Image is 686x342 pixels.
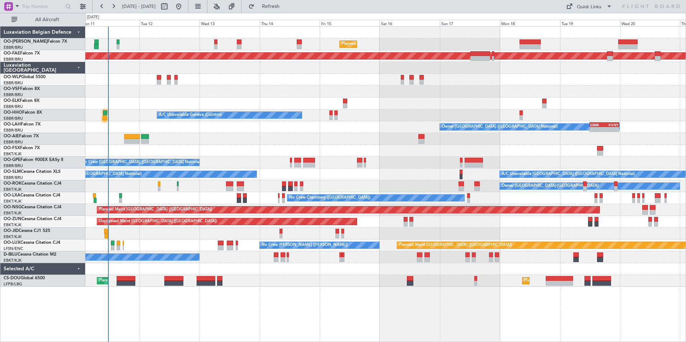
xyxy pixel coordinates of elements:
[4,241,20,245] span: OO-LUX
[640,169,647,176] span: DP
[4,170,61,174] a: OO-SLMCessna Citation XLS
[556,237,566,245] span: Fuel
[556,134,583,142] span: Flight Crew
[627,39,639,47] span: 02:00
[558,124,589,132] a: Schedule Crew
[4,170,21,174] span: OO-SLM
[260,20,320,26] div: Thu 14
[4,234,22,239] a: EBKT/KJK
[567,89,601,95] div: FPL Saved In FF
[4,158,20,162] span: OO-GPE
[342,39,471,49] div: Planned Maint [GEOGRAPHIC_DATA] ([GEOGRAPHIC_DATA] National)
[620,20,680,26] div: Wed 20
[256,4,286,9] span: Refresh
[4,122,21,127] span: OO-LAH
[4,99,20,103] span: OO-ELK
[558,228,593,235] a: Manage Services
[4,87,40,91] a: OO-VSFFalcon 8X
[4,229,19,233] span: OO-JID
[4,252,18,257] span: D-IBLU
[245,1,288,12] button: Refresh
[19,17,76,22] span: All Aircraft
[8,14,78,25] button: All Aircraft
[4,110,22,115] span: OO-HHO
[4,217,61,221] a: OO-ZUNCessna Citation CJ4
[4,92,23,98] a: EBBR/BRU
[607,10,633,17] div: Completed
[4,110,42,115] a: OO-HHOFalcon 8X
[660,325,671,333] span: (2/2)
[556,114,569,123] span: Crew
[556,263,577,271] span: Handling
[579,48,590,55] span: 05:40
[556,325,564,333] span: Pax
[660,6,682,13] span: AAB51Z
[567,80,601,86] div: API & PNR Auto
[440,20,500,26] div: Sun 17
[580,169,588,176] span: CC,
[4,199,22,204] a: EBKT/KJK
[4,57,23,62] a: EBBR/BRU
[4,205,61,209] a: OO-NSGCessna Citation CJ4
[567,299,682,305] a: [PERSON_NAME] / IBZ - Special Request - ExecuJet [GEOGRAPHIC_DATA] [PERSON_NAME] / IBZ
[565,48,577,55] span: ETOT
[4,146,20,150] span: OO-FSX
[4,151,22,157] a: EBKT/KJK
[558,6,575,13] span: 527368
[289,193,370,203] div: No Crew Chambery ([GEOGRAPHIC_DATA])
[637,145,649,153] div: FO
[565,61,577,68] span: ATOT
[556,157,625,166] span: Dispatch Checks and Weather
[4,241,60,245] a: OO-LUXCessna Citation CJ4
[560,20,620,26] div: Tue 19
[4,51,40,56] a: OO-FAEFalcon 7X
[502,181,598,191] div: Owner [GEOGRAPHIC_DATA]-[GEOGRAPHIC_DATA]
[4,258,22,263] a: EBKT/KJK
[567,255,647,261] a: EBOS / OST - Fuel - WFS Fuel Release
[4,87,20,91] span: OO-VSF
[500,20,560,26] div: Mon 18
[4,205,22,209] span: OO-NSG
[4,139,23,145] a: EBBR/BRU
[99,204,212,215] div: Planned Maint [GEOGRAPHIC_DATA] ([GEOGRAPHIC_DATA])
[565,41,580,48] span: [DATE]
[262,240,348,251] div: No Crew [PERSON_NAME] ([PERSON_NAME])
[4,193,20,198] span: OO-LXA
[617,169,628,176] span: DFC,
[567,246,671,252] a: [PERSON_NAME] / IBZ - Fuel - WFS Fuel Release
[87,14,99,20] div: [DATE]
[4,75,21,79] span: OO-WLP
[4,229,50,233] a: OO-JIDCessna CJ1 525
[667,48,679,55] span: ELDT
[566,98,682,104] div: Add new
[567,282,660,288] a: EBOS / OST - Handling - NSAC EBOS / OST
[4,163,23,168] a: EBBR/BRU
[567,317,650,323] a: [PERSON_NAME] / IBZ - Screening Fee
[4,210,22,216] a: EBKT/KJK
[99,216,217,227] div: Unplanned Maint [GEOGRAPHIC_DATA] ([GEOGRAPHIC_DATA])
[4,181,61,186] a: OO-ROKCessna Citation CJ4
[4,99,39,103] a: OO-ELKFalcon 8X
[660,70,671,78] span: (2/2)
[4,128,23,133] a: EBBR/BRU
[566,210,682,216] div: Add new
[122,3,156,10] span: [DATE] - [DATE]
[4,217,22,221] span: OO-ZUN
[159,110,222,120] div: A/C Unavailable Geneva (Cointrin)
[663,61,675,68] span: ALDT
[556,290,572,298] span: Others
[4,51,20,56] span: OO-FAE
[320,20,380,26] div: Fri 15
[4,193,60,198] a: OO-LXACessna Citation CJ4
[4,134,19,138] span: OO-AIE
[556,70,593,79] span: Dispatch To-Dos
[81,157,202,168] div: No Crew [GEOGRAPHIC_DATA] ([GEOGRAPHIC_DATA] National)
[4,222,22,228] a: EBKT/KJK
[644,60,661,69] input: --:--
[4,45,23,50] a: EBBR/BRU
[399,240,512,251] div: Planned Maint [GEOGRAPHIC_DATA] ([GEOGRAPHIC_DATA])
[558,190,592,197] a: Manage Permits
[4,122,41,127] a: OO-LAHFalcon 7X
[4,158,63,162] a: OO-GPEFalcon 900EX EASy II
[4,175,23,180] a: EBBR/BRU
